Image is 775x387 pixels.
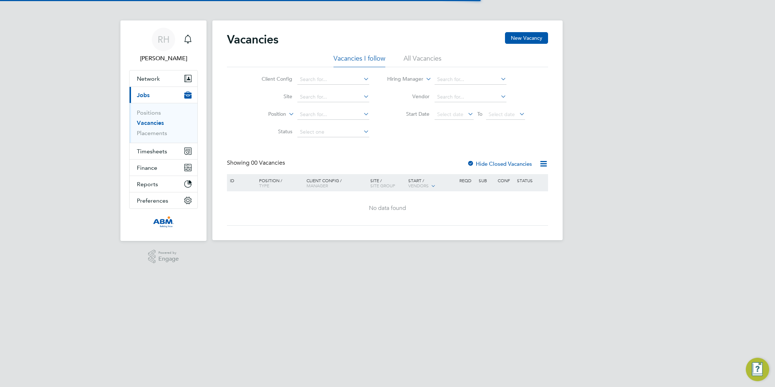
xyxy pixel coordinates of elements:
a: Positions [137,109,161,116]
div: No data found [228,204,547,212]
button: Jobs [130,87,197,103]
span: Engage [158,256,179,262]
label: Site [250,93,292,100]
a: Powered byEngage [148,250,179,264]
div: Conf [496,174,515,187]
div: Showing [227,159,286,167]
div: Reqd [458,174,477,187]
button: Preferences [130,192,197,208]
span: Powered by [158,250,179,256]
li: All Vacancies [404,54,442,67]
span: Rea Hill [129,54,198,63]
input: Search for... [297,110,369,120]
button: Timesheets [130,143,197,159]
span: Preferences [137,197,168,204]
span: Jobs [137,92,150,99]
span: Finance [137,164,157,171]
span: Select date [437,111,463,118]
input: Search for... [297,92,369,102]
span: Vendors [408,183,429,188]
button: New Vacancy [505,32,548,44]
button: Engage Resource Center [746,358,769,381]
span: RH [158,35,170,44]
nav: Main navigation [120,20,207,241]
div: ID [228,174,254,187]
a: RH[PERSON_NAME] [129,28,198,63]
input: Search for... [435,74,506,85]
label: Start Date [387,111,429,117]
span: To [475,109,485,119]
div: Jobs [130,103,197,143]
span: Select date [489,111,515,118]
a: Go to home page [129,216,198,228]
span: Type [259,183,269,188]
span: Reports [137,181,158,188]
div: Client Config / [305,174,369,192]
label: Hiring Manager [381,76,423,83]
label: Status [250,128,292,135]
img: abm-technical-logo-retina.png [153,216,174,228]
span: Site Group [370,183,395,188]
div: Position / [254,174,305,192]
button: Network [130,70,197,87]
a: Vacancies [137,119,164,126]
input: Select one [297,127,369,137]
span: Network [137,75,160,82]
span: Manager [306,183,328,188]
button: Finance [130,160,197,176]
button: Reports [130,176,197,192]
input: Search for... [297,74,369,85]
span: Timesheets [137,148,167,155]
input: Search for... [435,92,506,102]
h2: Vacancies [227,32,278,47]
label: Client Config [250,76,292,82]
div: Start / [406,174,458,192]
span: 00 Vacancies [251,159,285,166]
div: Status [515,174,547,187]
div: Site / [369,174,407,192]
li: Vacancies I follow [333,54,385,67]
label: Position [244,111,286,118]
label: Hide Closed Vacancies [467,160,532,167]
div: Sub [477,174,496,187]
a: Placements [137,130,167,137]
label: Vendor [387,93,429,100]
